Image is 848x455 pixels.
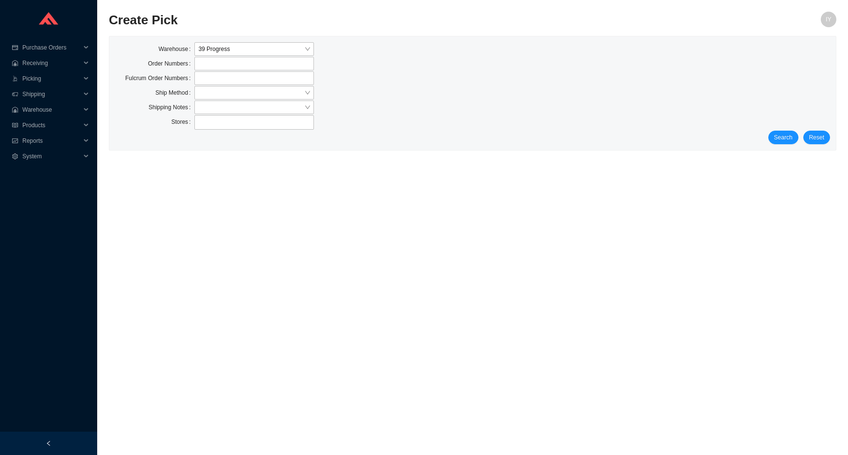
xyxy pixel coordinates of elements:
[22,118,81,133] span: Products
[148,57,194,70] label: Order Numbers
[22,149,81,164] span: System
[109,12,655,29] h2: Create Pick
[125,71,195,85] label: Fulcrum Order Numbers
[46,440,52,446] span: left
[158,42,194,56] label: Warehouse
[12,122,18,128] span: read
[22,86,81,102] span: Shipping
[149,101,195,114] label: Shipping Notes
[12,45,18,51] span: credit-card
[198,43,310,55] span: 39 Progress
[826,12,831,27] span: IY
[12,138,18,144] span: fund
[768,131,798,144] button: Search
[22,55,81,71] span: Receiving
[809,133,824,142] span: Reset
[774,133,793,142] span: Search
[12,153,18,159] span: setting
[803,131,830,144] button: Reset
[22,133,81,149] span: Reports
[22,102,81,118] span: Warehouse
[22,71,81,86] span: Picking
[156,86,195,100] label: Ship Method
[22,40,81,55] span: Purchase Orders
[171,115,194,129] label: Stores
